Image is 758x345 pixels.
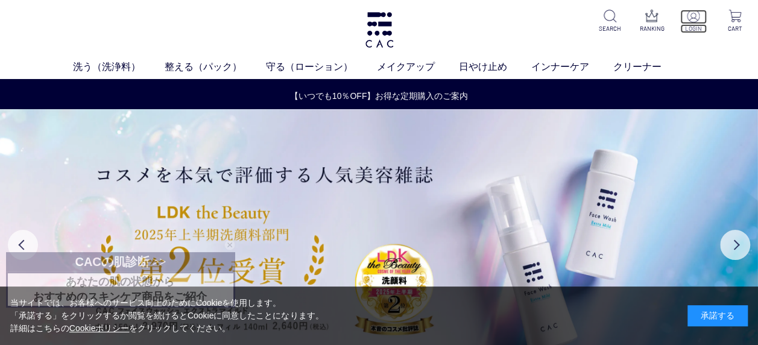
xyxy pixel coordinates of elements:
a: LOGIN [680,10,707,33]
a: メイクアップ [377,60,459,74]
p: SEARCH [597,24,624,33]
div: 承諾する [687,305,748,326]
a: RANKING [639,10,665,33]
a: クリーナー [613,60,686,74]
a: SEARCH [597,10,624,33]
button: Next [720,230,750,260]
p: CART [722,24,748,33]
p: RANKING [639,24,665,33]
a: 整える（パック） [165,60,266,74]
a: 洗う（洗浄料） [73,60,165,74]
a: 守る（ローション） [266,60,377,74]
img: logo [364,12,395,48]
p: LOGIN [680,24,707,33]
div: 当サイトでは、お客様へのサービス向上のためにCookieを使用します。 「承諾する」をクリックするか閲覧を続けるとCookieに同意したことになります。 詳細はこちらの をクリックしてください。 [10,297,324,335]
a: CART [722,10,748,33]
a: Cookieポリシー [69,323,130,333]
button: Previous [8,230,38,260]
a: 日やけ止め [459,60,531,74]
a: インナーケア [531,60,613,74]
a: 【いつでも10％OFF】お得な定期購入のご案内 [1,90,757,103]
